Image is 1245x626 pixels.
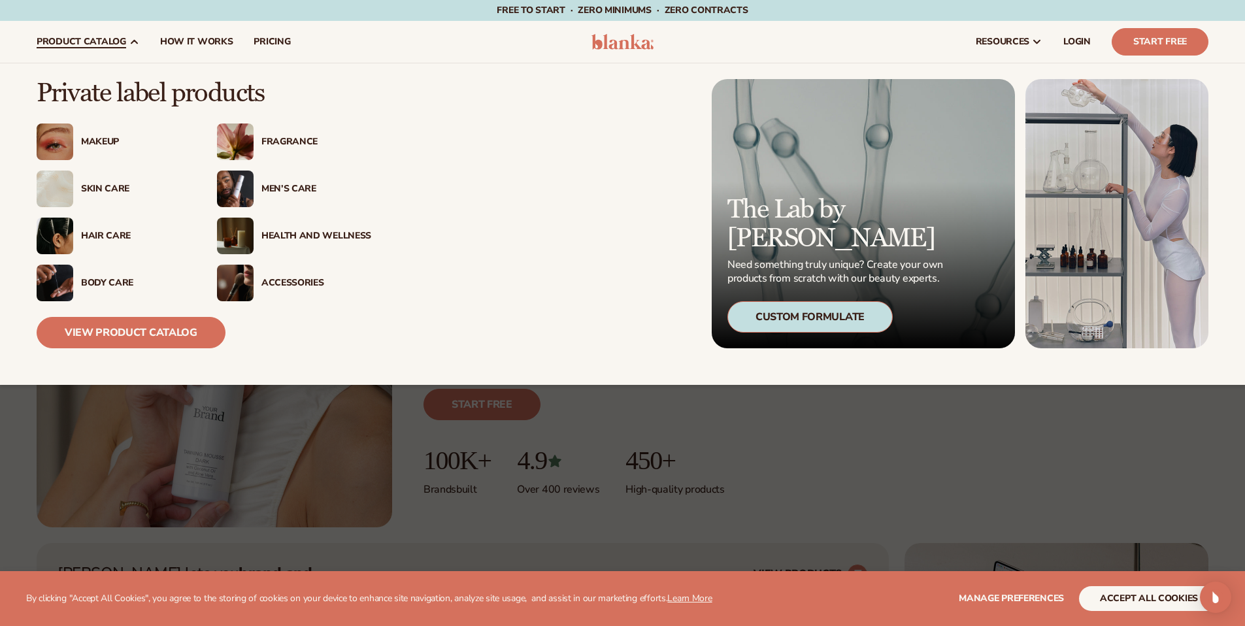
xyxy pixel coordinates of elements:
a: resources [965,21,1053,63]
a: Male hand applying moisturizer. Body Care [37,265,191,301]
img: Pink blooming flower. [217,124,254,160]
img: Candles and incense on table. [217,218,254,254]
span: LOGIN [1063,37,1091,47]
div: Health And Wellness [261,231,371,242]
p: Need something truly unique? Create your own products from scratch with our beauty experts. [727,258,947,286]
img: Male hand applying moisturizer. [37,265,73,301]
span: resources [976,37,1029,47]
a: View Product Catalog [37,317,225,348]
button: accept all cookies [1079,586,1219,611]
img: logo [591,34,654,50]
a: product catalog [26,21,150,63]
p: Private label products [37,79,371,108]
span: How It Works [160,37,233,47]
a: Male holding moisturizer bottle. Men’s Care [217,171,371,207]
a: How It Works [150,21,244,63]
p: The Lab by [PERSON_NAME] [727,195,947,253]
button: Manage preferences [959,586,1064,611]
div: Fragrance [261,137,371,148]
a: Microscopic product formula. The Lab by [PERSON_NAME] Need something truly unique? Create your ow... [712,79,1015,348]
span: product catalog [37,37,126,47]
a: Cream moisturizer swatch. Skin Care [37,171,191,207]
div: Accessories [261,278,371,289]
div: Men’s Care [261,184,371,195]
div: Makeup [81,137,191,148]
a: LOGIN [1053,21,1101,63]
span: pricing [254,37,290,47]
a: Candles and incense on table. Health And Wellness [217,218,371,254]
img: Male holding moisturizer bottle. [217,171,254,207]
img: Female hair pulled back with clips. [37,218,73,254]
span: Manage preferences [959,592,1064,604]
a: pricing [243,21,301,63]
p: By clicking "Accept All Cookies", you agree to the storing of cookies on your device to enhance s... [26,593,712,604]
div: Body Care [81,278,191,289]
img: Cream moisturizer swatch. [37,171,73,207]
a: Female hair pulled back with clips. Hair Care [37,218,191,254]
div: Custom Formulate [727,301,893,333]
div: Open Intercom Messenger [1200,582,1231,613]
span: Free to start · ZERO minimums · ZERO contracts [497,4,748,16]
img: Female with makeup brush. [217,265,254,301]
a: Start Free [1112,28,1208,56]
a: Pink blooming flower. Fragrance [217,124,371,160]
a: Learn More [667,592,712,604]
a: Female with makeup brush. Accessories [217,265,371,301]
a: Female with glitter eye makeup. Makeup [37,124,191,160]
img: Female with glitter eye makeup. [37,124,73,160]
img: Female in lab with equipment. [1025,79,1208,348]
div: Hair Care [81,231,191,242]
div: Skin Care [81,184,191,195]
